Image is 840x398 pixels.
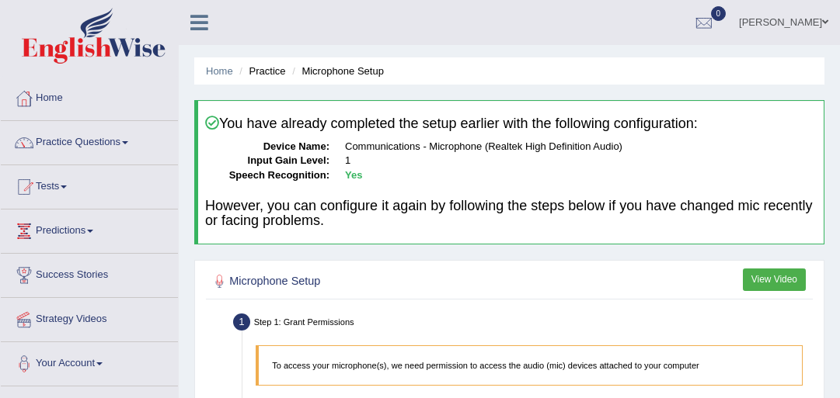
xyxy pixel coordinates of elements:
[205,140,329,154] dt: Device Name:
[205,116,817,132] h4: You have already completed the setup earlier with the following configuration:
[228,310,818,338] div: Step 1: Grant Permissions
[345,154,817,168] dd: 1
[743,268,806,291] button: View Video
[345,169,362,181] b: Yes
[205,154,329,168] dt: Input Gain Level:
[1,77,178,116] a: Home
[1,342,178,381] a: Your Account
[711,6,727,21] span: 0
[272,359,789,372] p: To access your microphone(s), we need permission to access the audio (mic) devices attached to yo...
[210,272,581,292] h2: Microphone Setup
[205,168,329,183] dt: Speech Recognition:
[1,298,178,337] a: Strategy Videos
[1,121,178,160] a: Practice Questions
[345,140,817,154] dd: Communications - Microphone (Realtek High Definition Audio)
[288,64,384,78] li: Microphone Setup
[235,64,285,78] li: Practice
[1,254,178,292] a: Success Stories
[206,65,233,77] a: Home
[205,199,817,230] h4: However, you can configure it again by following the steps below if you have changed mic recently...
[1,209,178,248] a: Predictions
[1,165,178,204] a: Tests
